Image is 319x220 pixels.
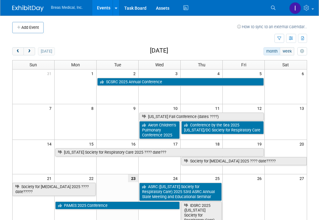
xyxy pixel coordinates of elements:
[12,5,44,12] img: ExhibitDay
[130,140,138,148] span: 16
[12,47,24,55] button: prev
[55,148,264,156] a: [US_STATE] Society for Respiratory Care 2025 ???? date???
[133,104,138,112] span: 9
[91,104,96,112] span: 8
[46,174,54,182] span: 21
[88,140,96,148] span: 15
[46,69,54,77] span: 31
[198,62,205,67] span: Thu
[299,140,307,148] span: 20
[173,104,180,112] span: 10
[280,47,294,55] button: week
[237,24,307,29] a: How to sync to an external calendar...
[24,47,35,55] button: next
[217,69,222,77] span: 4
[91,69,96,77] span: 1
[299,104,307,112] span: 13
[12,22,44,33] button: Add Event
[71,62,80,67] span: Mon
[259,69,264,77] span: 5
[139,183,222,201] a: ASRC ([US_STATE] Society for Respiratory Care) 2025 53rd ASRC Annual State Meeting and Educationa...
[97,78,264,86] a: SCSRC 2025 Annual Conference
[257,174,264,182] span: 26
[241,62,246,67] span: Fri
[215,104,222,112] span: 11
[263,47,280,55] button: month
[215,140,222,148] span: 18
[155,62,164,67] span: Wed
[173,140,180,148] span: 17
[301,69,307,77] span: 6
[13,183,96,196] a: Society for [MEDICAL_DATA] 2025 ???? date?????
[29,62,37,67] span: Sun
[150,47,168,54] h2: [DATE]
[181,157,307,165] a: Society for [MEDICAL_DATA] 2025 ???? date?????
[139,121,180,139] a: Akron Children’s Pulmonary Conference 2025
[114,62,121,67] span: Tue
[300,49,304,54] i: Personalize Calendar
[128,174,138,182] span: 23
[173,174,180,182] span: 24
[257,140,264,148] span: 19
[139,113,264,121] a: [US_STATE] Fall Conference (dates ????)
[88,174,96,182] span: 22
[49,104,54,112] span: 7
[289,2,301,14] img: Inga Dolezar
[51,5,83,10] span: Breas Medical, Inc.
[282,62,289,67] span: Sat
[46,140,54,148] span: 14
[175,69,180,77] span: 3
[297,47,307,55] button: myCustomButton
[55,202,180,210] a: PAMES 2025 Conference
[133,69,138,77] span: 2
[181,121,264,134] a: Conference by the Sea 2025 [US_STATE]/DC Society for Respiratory Care
[215,174,222,182] span: 25
[299,174,307,182] span: 27
[38,47,55,55] button: [DATE]
[257,104,264,112] span: 12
